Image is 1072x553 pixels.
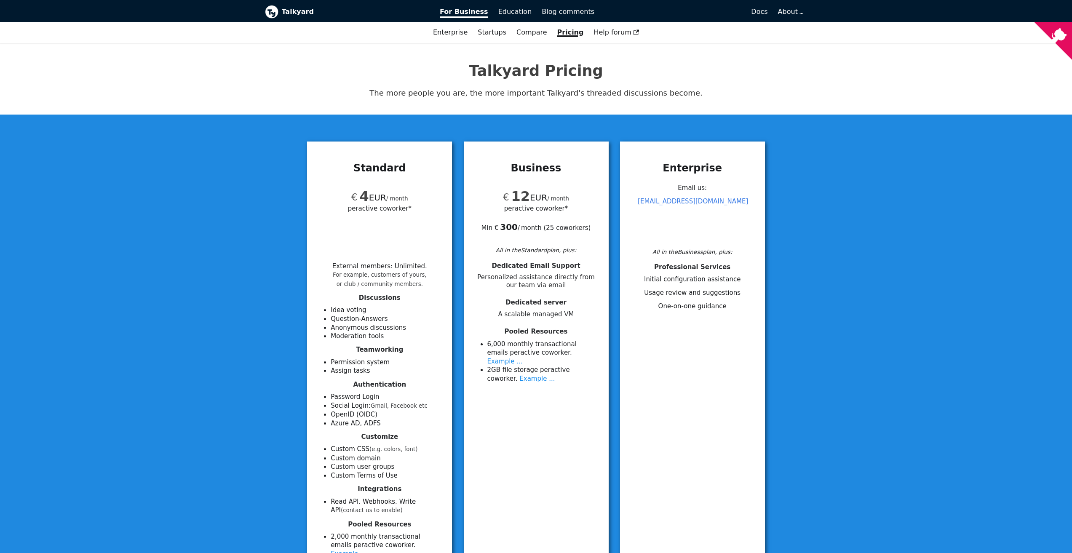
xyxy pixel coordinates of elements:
[317,346,442,354] h4: Teamworking
[331,393,442,401] li: Password Login
[331,497,442,515] li: Read API. Webhooks. Write API
[542,8,594,16] span: Blog comments
[630,162,755,174] h3: Enterprise
[503,192,547,203] span: EUR
[331,366,442,375] li: Assign tasks
[333,272,427,287] small: For example, customers of yours, or club / community members.
[331,419,442,428] li: Azure AD, ADFS
[630,247,755,256] div: All in the Business plan, plus:
[331,332,442,341] li: Moderation tools
[265,5,428,19] a: Talkyard logoTalkyard
[630,181,755,245] div: Email us:
[371,403,428,409] small: Gmail, Facebook etc
[265,87,807,99] p: The more people you are, the more important Talkyard's threaded discussions become.
[503,192,509,203] span: €
[474,310,599,318] span: A scalable managed VM
[351,192,358,203] span: €
[537,5,599,19] a: Blog comments
[265,5,278,19] img: Talkyard logo
[588,25,644,40] a: Help forum
[474,162,599,174] h3: Business
[331,410,442,419] li: OpenID (OIDC)
[435,5,493,19] a: For Business
[440,8,488,18] span: For Business
[474,328,599,336] h4: Pooled Resources
[386,195,408,202] small: / month
[638,198,748,205] a: [EMAIL_ADDRESS][DOMAIN_NAME]
[369,446,417,452] small: (e.g. colors, font)
[331,358,442,367] li: Permission system
[317,485,442,493] h4: Integrations
[504,203,568,213] span: per active coworker*
[511,188,530,204] span: 12
[331,323,442,332] li: Anonymous discussions
[428,25,473,40] a: Enterprise
[331,401,442,411] li: Social Login:
[516,28,547,36] a: Compare
[331,315,442,323] li: Question-Answers
[351,192,386,203] span: EUR
[474,213,599,232] div: Min € / month ( 25 coworkers )
[331,462,442,471] li: Custom user groups
[778,8,802,16] a: About
[348,203,412,213] span: per active coworker*
[599,5,773,19] a: Docs
[498,8,532,16] span: Education
[317,162,442,174] h3: Standard
[332,262,427,288] li: External members : Unlimited .
[265,61,807,80] h1: Talkyard Pricing
[751,8,767,16] span: Docs
[317,433,442,441] h4: Customize
[487,366,599,383] li: 2 GB file storage per active coworker .
[317,521,442,529] h4: Pooled Resources
[505,299,567,306] span: Dedicated server
[341,507,403,513] small: (contact us to enable)
[500,222,518,232] b: 300
[359,188,369,204] span: 4
[630,302,755,311] li: One-on-one guidance
[487,340,599,366] li: 6 ,000 monthly transactional emails per active coworker .
[519,375,555,382] a: Example ...
[487,358,523,365] a: Example ...
[630,275,755,284] li: Initial configuration assistance
[474,273,599,289] span: Personalized assistance directly from our team via email
[331,471,442,480] li: Custom Terms of Use
[317,294,442,302] h4: Discussions
[317,381,442,389] h4: Authentication
[473,25,511,40] a: Startups
[493,5,537,19] a: Education
[331,454,442,463] li: Custom domain
[282,6,428,17] b: Talkyard
[474,246,599,255] div: All in the Standard plan, plus:
[331,306,442,315] li: Idea voting
[552,25,589,40] a: Pricing
[630,289,755,297] li: Usage review and suggestions
[547,195,569,202] small: / month
[331,445,442,454] li: Custom CSS
[492,262,580,270] span: Dedicated Email Support
[630,263,755,271] h4: Professional Services
[593,28,639,36] span: Help forum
